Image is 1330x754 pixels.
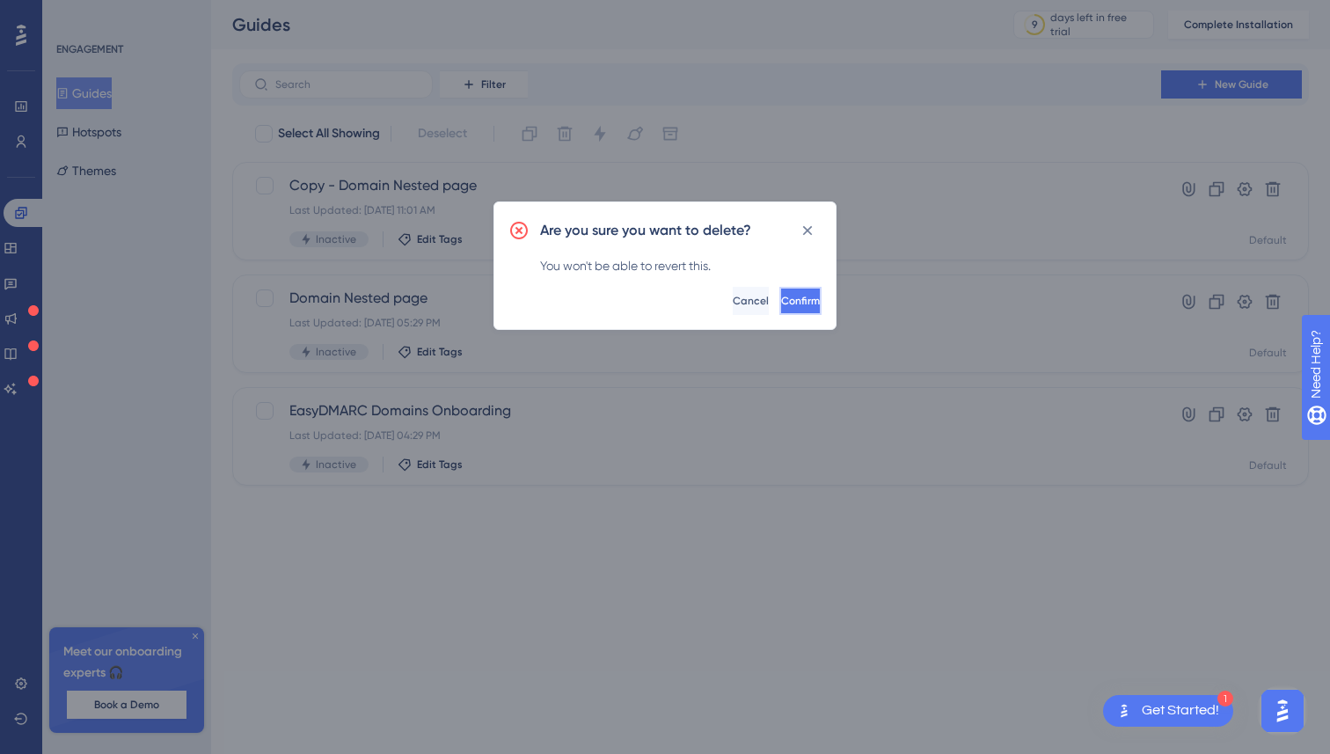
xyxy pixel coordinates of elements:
span: Cancel [733,294,769,308]
div: You won't be able to revert this. [540,255,822,276]
div: 1 [1217,691,1233,706]
div: Open Get Started! checklist, remaining modules: 1 [1103,695,1233,727]
img: launcher-image-alternative-text [1114,700,1135,721]
h2: Are you sure you want to delete? [540,220,751,241]
span: Confirm [781,294,820,308]
div: Get Started! [1142,701,1219,721]
span: Need Help? [41,4,110,26]
iframe: UserGuiding AI Assistant Launcher [1256,684,1309,737]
